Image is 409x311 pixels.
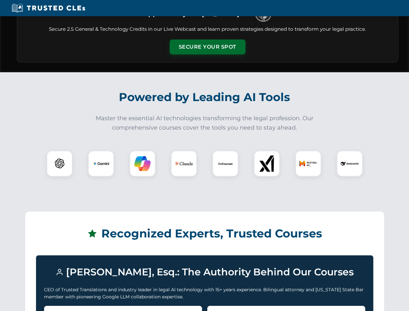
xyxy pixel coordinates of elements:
[341,155,359,173] img: DeepSeek Logo
[91,114,318,132] p: Master the essential AI technologies transforming the legal profession. Our comprehensive courses...
[50,154,69,173] img: ChatGPT Logo
[254,151,280,177] div: xAI
[25,86,384,109] h2: Powered by Leading AI Tools
[171,151,197,177] div: Claude
[170,40,245,54] button: Secure Your Spot
[93,155,109,172] img: Gemini Logo
[295,151,321,177] div: Mistral AI
[299,155,317,173] img: Mistral AI Logo
[337,151,363,177] div: DeepSeek
[44,286,365,301] p: CEO of Trusted Translations and industry leader in legal AI technology with 15+ years experience....
[10,3,87,13] img: Trusted CLEs
[36,222,373,245] h2: Recognized Experts, Trusted Courses
[217,155,233,172] img: CoCounsel Logo
[134,155,151,172] img: Copilot Logo
[47,151,73,177] div: ChatGPT
[25,26,390,33] p: Secure 2.5 General & Technology Credits in our Live Webcast and learn proven strategies designed ...
[44,263,365,281] h3: [PERSON_NAME], Esq.: The Authority Behind Our Courses
[212,151,238,177] div: CoCounsel
[259,155,275,172] img: xAI Logo
[130,151,155,177] div: Copilot
[88,151,114,177] div: Gemini
[175,155,193,173] img: Claude Logo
